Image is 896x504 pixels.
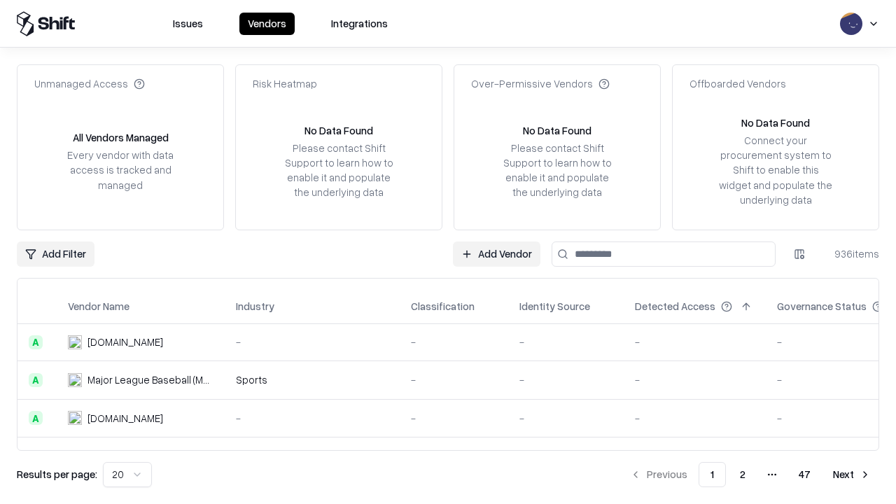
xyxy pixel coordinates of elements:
[777,299,867,314] div: Governance Status
[499,141,615,200] div: Please contact Shift Support to learn how to enable it and populate the underlying data
[689,76,786,91] div: Offboarded Vendors
[729,462,757,487] button: 2
[411,411,497,426] div: -
[635,335,755,349] div: -
[239,13,295,35] button: Vendors
[17,241,94,267] button: Add Filter
[741,115,810,130] div: No Data Found
[699,462,726,487] button: 1
[717,133,834,207] div: Connect your procurement system to Shift to enable this widget and populate the underlying data
[519,299,590,314] div: Identity Source
[62,148,178,192] div: Every vendor with data access is tracked and managed
[29,373,43,387] div: A
[236,411,388,426] div: -
[236,299,274,314] div: Industry
[635,372,755,387] div: -
[323,13,396,35] button: Integrations
[453,241,540,267] a: Add Vendor
[236,335,388,349] div: -
[29,411,43,425] div: A
[87,335,163,349] div: [DOMAIN_NAME]
[236,372,388,387] div: Sports
[519,411,612,426] div: -
[519,372,612,387] div: -
[87,411,163,426] div: [DOMAIN_NAME]
[471,76,610,91] div: Over-Permissive Vendors
[164,13,211,35] button: Issues
[68,373,82,387] img: Major League Baseball (MLB)
[87,372,213,387] div: Major League Baseball (MLB)
[622,462,879,487] nav: pagination
[34,76,145,91] div: Unmanaged Access
[68,335,82,349] img: pathfactory.com
[73,130,169,145] div: All Vendors Managed
[411,372,497,387] div: -
[523,123,591,138] div: No Data Found
[17,467,97,482] p: Results per page:
[823,246,879,261] div: 936 items
[519,335,612,349] div: -
[29,335,43,349] div: A
[68,411,82,425] img: wixanswers.com
[787,462,822,487] button: 47
[411,299,475,314] div: Classification
[68,299,129,314] div: Vendor Name
[635,299,715,314] div: Detected Access
[635,411,755,426] div: -
[304,123,373,138] div: No Data Found
[281,141,397,200] div: Please contact Shift Support to learn how to enable it and populate the underlying data
[411,335,497,349] div: -
[825,462,879,487] button: Next
[253,76,317,91] div: Risk Heatmap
